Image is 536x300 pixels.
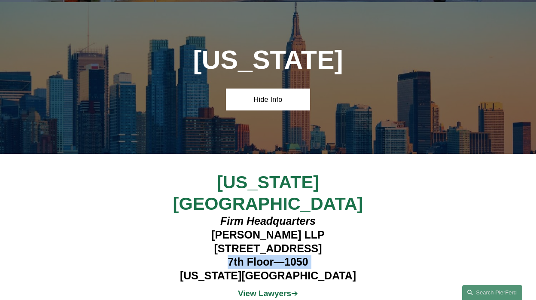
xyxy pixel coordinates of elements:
[173,172,363,214] span: [US_STATE][GEOGRAPHIC_DATA]
[238,289,291,298] strong: View Lawyers
[163,45,373,75] h1: [US_STATE]
[238,289,298,298] a: View Lawyers➔
[220,215,316,227] em: Firm Headquarters
[163,214,373,283] h4: [PERSON_NAME] LLP [STREET_ADDRESS] 7th Floor—1050 [US_STATE][GEOGRAPHIC_DATA]
[226,89,310,110] a: Hide Info
[462,285,522,300] a: Search this site
[238,289,298,298] span: ➔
